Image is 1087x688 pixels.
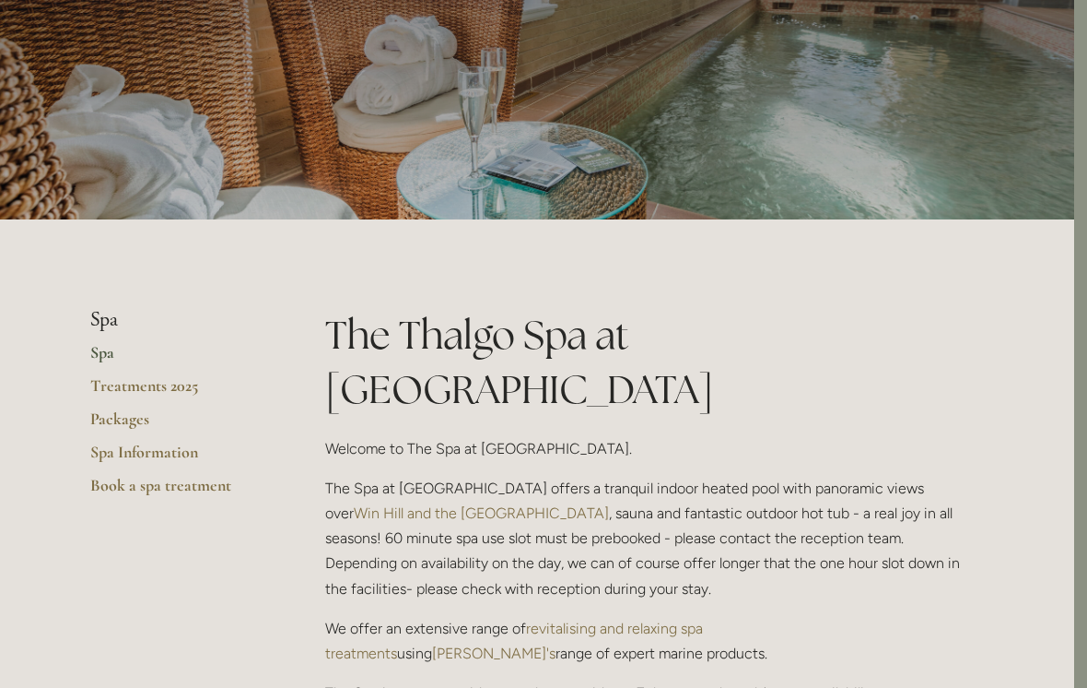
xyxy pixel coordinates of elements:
li: Spa [90,308,266,332]
a: Packages [90,409,266,442]
p: The Spa at [GEOGRAPHIC_DATA] offers a tranquil indoor heated pool with panoramic views over , sau... [325,476,971,601]
p: Welcome to The Spa at [GEOGRAPHIC_DATA]. [325,436,971,461]
a: Spa [90,342,266,375]
a: Book a spa treatment [90,475,266,508]
a: [PERSON_NAME]'s [432,645,555,662]
a: Treatments 2025 [90,375,266,409]
h1: The Thalgo Spa at [GEOGRAPHIC_DATA] [325,308,971,417]
a: Spa Information [90,442,266,475]
p: We offer an extensive range of using range of expert marine products. [325,616,971,666]
a: Win Hill and the [GEOGRAPHIC_DATA] [354,504,609,522]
